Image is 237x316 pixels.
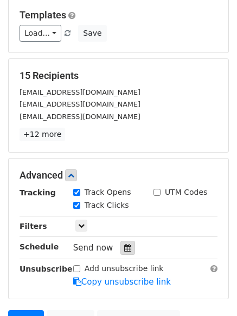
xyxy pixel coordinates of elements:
[73,243,113,253] span: Send now
[20,88,140,96] small: [EMAIL_ADDRESS][DOMAIN_NAME]
[20,25,61,42] a: Load...
[20,242,59,251] strong: Schedule
[85,187,131,198] label: Track Opens
[20,128,65,141] a: +12 more
[20,70,217,82] h5: 15 Recipients
[20,100,140,108] small: [EMAIL_ADDRESS][DOMAIN_NAME]
[78,25,106,42] button: Save
[165,187,207,198] label: UTM Codes
[20,188,56,197] strong: Tracking
[20,113,140,121] small: [EMAIL_ADDRESS][DOMAIN_NAME]
[20,265,73,273] strong: Unsubscribe
[20,9,66,21] a: Templates
[183,264,237,316] iframe: Chat Widget
[85,263,164,274] label: Add unsubscribe link
[20,169,217,181] h5: Advanced
[85,200,129,211] label: Track Clicks
[20,222,47,231] strong: Filters
[73,277,171,287] a: Copy unsubscribe link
